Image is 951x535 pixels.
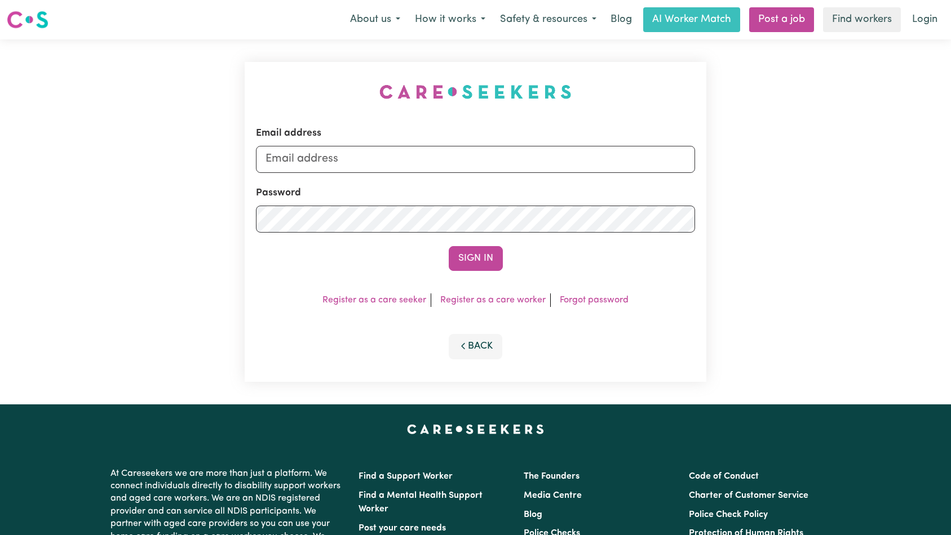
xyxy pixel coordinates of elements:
[449,246,503,271] button: Sign In
[689,491,808,500] a: Charter of Customer Service
[359,491,483,514] a: Find a Mental Health Support Worker
[359,524,446,533] a: Post your care needs
[493,8,604,32] button: Safety & resources
[7,10,48,30] img: Careseekers logo
[524,472,580,481] a: The Founders
[905,7,944,32] a: Login
[256,145,696,172] input: Email address
[689,510,768,519] a: Police Check Policy
[359,472,453,481] a: Find a Support Worker
[407,425,544,434] a: Careseekers home page
[449,334,503,359] button: Back
[7,7,48,33] a: Careseekers logo
[689,472,759,481] a: Code of Conduct
[749,7,814,32] a: Post a job
[560,296,629,305] a: Forgot password
[823,7,901,32] a: Find workers
[408,8,493,32] button: How it works
[440,296,546,305] a: Register as a care worker
[524,491,582,500] a: Media Centre
[256,126,321,141] label: Email address
[256,186,301,200] label: Password
[322,296,426,305] a: Register as a care seeker
[604,7,639,32] a: Blog
[524,510,542,519] a: Blog
[643,7,740,32] a: AI Worker Match
[343,8,408,32] button: About us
